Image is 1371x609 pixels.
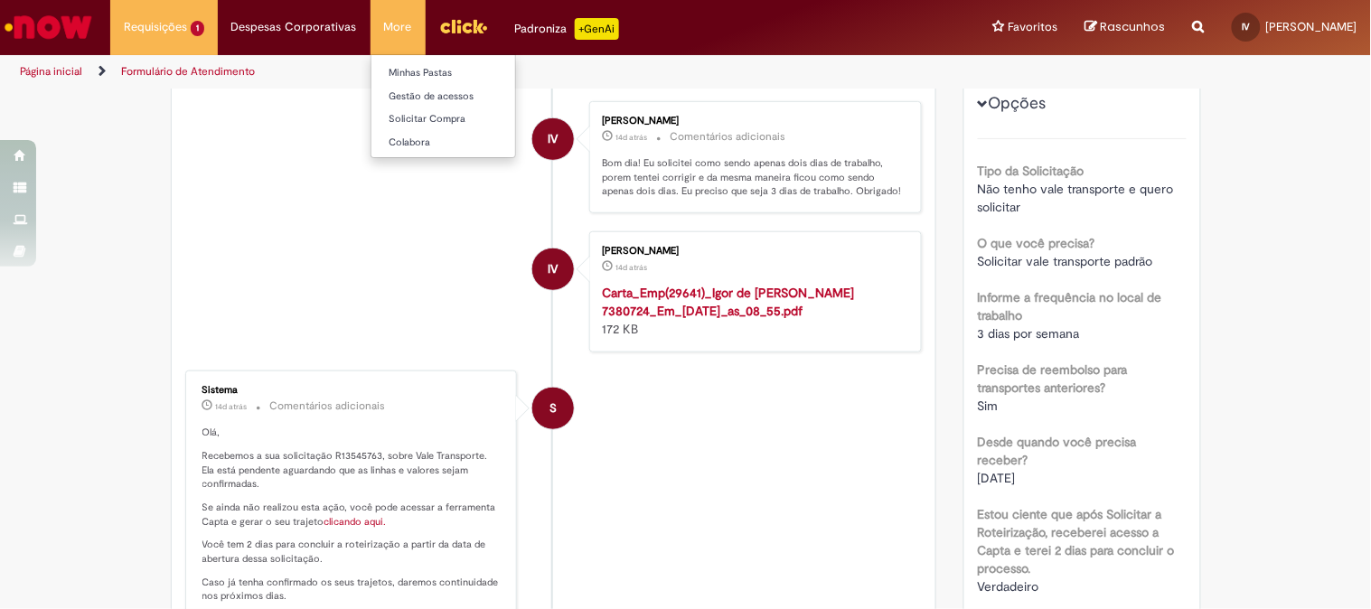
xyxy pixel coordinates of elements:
[371,109,570,129] a: Solicitar Compra
[615,262,647,273] time: 18/09/2025 08:57:16
[202,501,503,529] p: Se ainda não realizou esta ação, você pode acessar a ferramenta Capta e gerar o seu trajeto
[978,163,1085,179] b: Tipo da Solicitação
[549,248,559,291] span: IV
[549,117,559,161] span: IV
[978,181,1178,215] span: Não tenho vale transporte e quero solicitar
[978,578,1039,595] span: Verdadeiro
[439,13,488,40] img: click_logo_yellow_360x200.png
[602,285,854,319] a: Carta_Emp(29641)_Igor de [PERSON_NAME] 7380724_Em_[DATE]_as_08_55.pdf
[202,385,503,396] div: Sistema
[1085,19,1166,36] a: Rascunhos
[532,248,574,290] div: Igor De Morais Vieira
[978,325,1080,342] span: 3 dias por semana
[270,398,386,414] small: Comentários adicionais
[231,18,357,36] span: Despesas Corporativas
[202,426,503,440] p: Olá,
[202,449,503,492] p: Recebemos a sua solicitação R13545763, sobre Vale Transporte. Ela está pendente aguardando que as...
[978,434,1137,468] b: Desde quando você precisa receber?
[202,576,503,604] p: Caso já tenha confirmado os seus trajetos, daremos continuidade nos próximos dias.
[371,87,570,107] a: Gestão de acessos
[371,63,570,83] a: Minhas Pastas
[1009,18,1058,36] span: Favoritos
[549,387,557,430] span: S
[1101,18,1166,35] span: Rascunhos
[324,515,387,529] a: clicando aqui.
[602,116,903,126] div: [PERSON_NAME]
[1266,19,1357,34] span: [PERSON_NAME]
[1243,21,1251,33] span: IV
[602,284,903,338] div: 172 KB
[602,246,903,257] div: [PERSON_NAME]
[191,21,204,36] span: 1
[978,253,1153,269] span: Solicitar vale transporte padrão
[14,55,900,89] ul: Trilhas de página
[121,64,255,79] a: Formulário de Atendimento
[978,289,1162,323] b: Informe a frequência no local de trabalho
[532,388,574,429] div: System
[978,361,1128,396] b: Precisa de reembolso para transportes anteriores?
[216,401,248,412] span: 14d atrás
[615,132,647,143] time: 18/09/2025 08:58:24
[575,18,619,40] p: +GenAi
[532,118,574,160] div: Igor De Morais Vieira
[202,538,503,566] p: Você tem 2 dias para concluir a roteirização a partir da data de abertura dessa solicitação.
[978,506,1175,576] b: Estou ciente que após Solicitar a Roteirização, receberei acesso a Capta e terei 2 dias para conc...
[615,132,647,143] span: 14d atrás
[20,64,82,79] a: Página inicial
[670,129,785,145] small: Comentários adicionais
[978,398,999,414] span: Sim
[384,18,412,36] span: More
[124,18,187,36] span: Requisições
[371,133,570,153] a: Colabora
[2,9,95,45] img: ServiceNow
[615,262,647,273] span: 14d atrás
[515,18,619,40] div: Padroniza
[602,156,903,199] p: Bom dia! Eu solicitei como sendo apenas dois dias de trabalho, porem tentei corrigir e da mesma m...
[978,235,1095,251] b: O que você precisa?
[978,470,1016,486] span: [DATE]
[371,54,516,158] ul: More
[216,401,248,412] time: 18/09/2025 08:50:02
